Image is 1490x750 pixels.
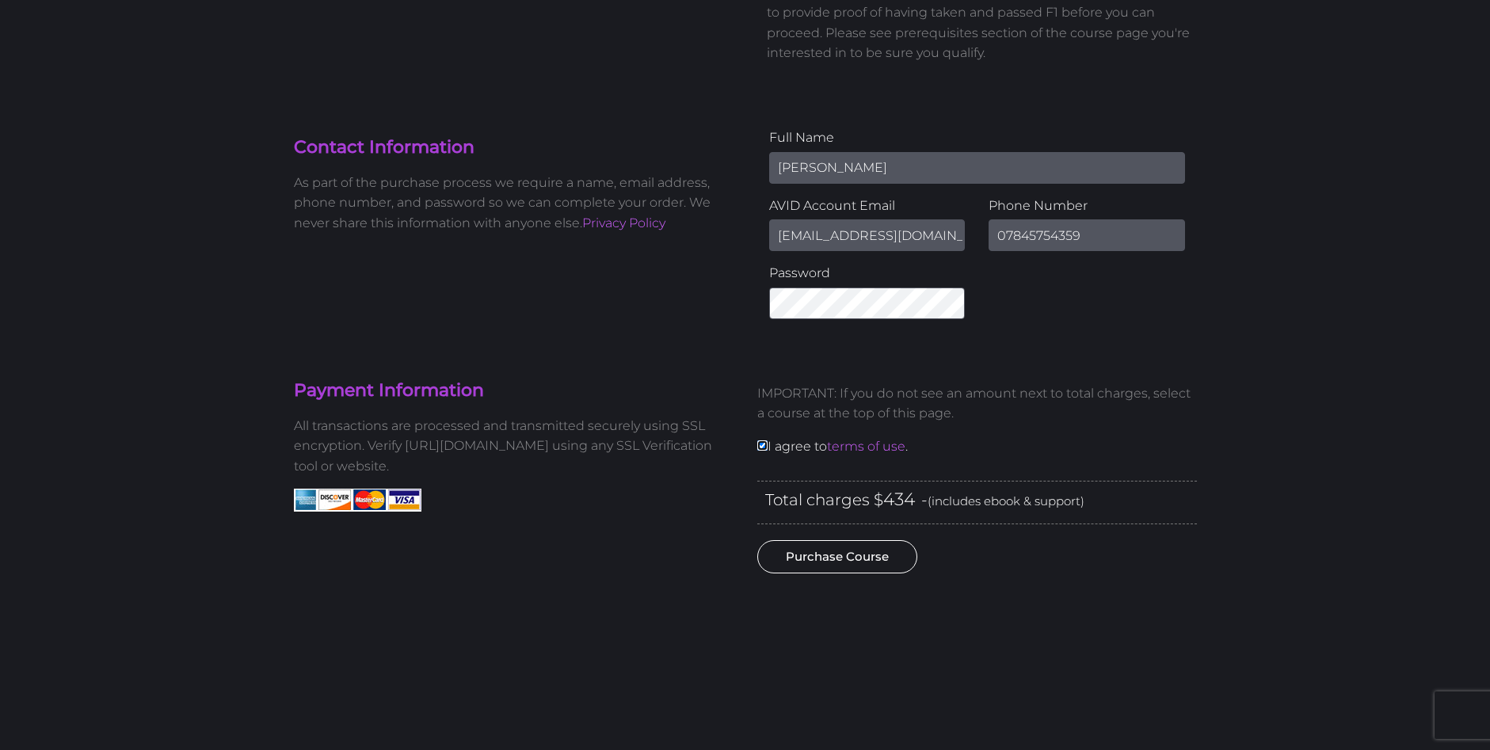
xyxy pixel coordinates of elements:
[757,481,1197,524] div: Total charges $ -
[294,416,734,477] p: All transactions are processed and transmitted securely using SSL encryption. Verify [URL][DOMAIN...
[989,196,1185,216] label: Phone Number
[294,135,734,160] h4: Contact Information
[769,128,1185,148] label: Full Name
[757,540,917,573] button: Purchase Course
[769,263,966,284] label: Password
[928,493,1084,508] span: (includes ebook & support)
[294,173,734,234] p: As part of the purchase process we require a name, email address, phone number, and password so w...
[769,196,966,216] label: AVID Account Email
[294,489,421,512] img: American Express, Discover, MasterCard, Visa
[582,215,665,230] a: Privacy Policy
[827,439,905,454] a: terms of use
[294,379,734,403] h4: Payment Information
[757,383,1197,424] p: IMPORTANT: If you do not see an amount next to total charges, select a course at the top of this ...
[745,371,1209,481] div: I agree to .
